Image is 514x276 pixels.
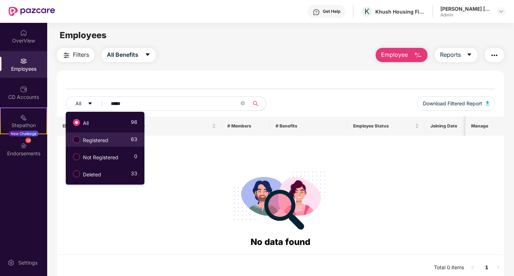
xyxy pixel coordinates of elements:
[248,96,266,111] button: search
[270,116,347,136] th: # Benefits
[16,259,40,266] div: Settings
[375,8,425,15] div: Khush Housing Finance
[9,7,55,16] img: New Pazcare Logo
[467,262,478,274] li: Previous Page
[107,50,138,59] span: All Benefits
[467,262,478,274] button: left
[111,123,211,129] span: Employee Name
[466,52,472,58] span: caret-down
[486,101,489,105] img: svg+xml;base64,PHN2ZyB4bWxucz0iaHR0cDovL3d3dy53My5vcmcvMjAwMC9zdmciIHhtbG5zOnhsaW5rPSJodHRwOi8vd3...
[241,100,245,107] span: close-circle
[434,262,464,274] li: Total 0 items
[1,122,46,129] div: Stepathon
[481,262,493,274] li: 1
[20,86,27,93] img: svg+xml;base64,PHN2ZyBpZD0iQ0RfQWNjb3VudHMiIGRhdGEtbmFtZT0iQ0QgQWNjb3VudHMiIHhtbG5zPSJodHRwOi8vd3...
[57,116,105,136] th: EID
[414,51,422,60] img: svg+xml;base64,PHN2ZyB4bWxucz0iaHR0cDovL3d3dy53My5vcmcvMjAwMC9zdmciIHhtbG5zOnhsaW5rPSJodHRwOi8vd3...
[241,101,245,105] span: close-circle
[423,100,482,107] span: Download Filtered Report
[440,50,461,59] span: Reports
[229,163,332,235] img: svg+xml;base64,PHN2ZyB4bWxucz0iaHR0cDovL3d3dy53My5vcmcvMjAwMC9zdmciIHdpZHRoPSIyODgiIGhlaWdodD0iMj...
[440,5,490,12] div: [PERSON_NAME] [PERSON_NAME]
[435,48,478,62] button: Reportscaret-down
[8,259,15,266] img: svg+xml;base64,PHN2ZyBpZD0iU2V0dGluZy0yMHgyMCIgeG1sbnM9Imh0dHA6Ly93d3cudzMub3JnLzIwMDAvc3ZnIiB3aW...
[131,118,137,129] span: 96
[347,116,425,136] th: Employee Status
[20,114,27,121] img: svg+xml;base64,PHN2ZyB4bWxucz0iaHR0cDovL3d3dy53My5vcmcvMjAwMC9zdmciIHdpZHRoPSIyMSIgaGVpZ2h0PSIyMC...
[376,48,427,62] button: Employee
[131,135,137,146] span: 63
[481,262,493,273] a: 1
[88,101,93,107] span: caret-down
[80,119,92,127] span: All
[80,154,121,161] span: Not Registered
[73,50,89,59] span: Filters
[66,96,109,111] button: Allcaret-down
[80,136,111,144] span: Registered
[20,57,27,65] img: svg+xml;base64,PHN2ZyBpZD0iRW1wbG95ZWVzIiB4bWxucz0iaHR0cDovL3d3dy53My5vcmcvMjAwMC9zdmciIHdpZHRoPS...
[60,30,107,40] span: Employees
[251,237,310,247] span: No data found
[323,9,340,14] div: Get Help
[465,116,504,136] th: Manage
[313,9,320,16] img: svg+xml;base64,PHN2ZyBpZD0iSGVscC0zMngzMiIgeG1sbnM9Imh0dHA6Ly93d3cudzMub3JnLzIwMDAvc3ZnIiB3aWR0aD...
[496,265,500,270] span: right
[470,265,475,270] span: left
[417,96,495,111] button: Download Filtered Report
[440,12,490,18] div: Admin
[365,7,369,16] span: K
[20,29,27,36] img: svg+xml;base64,PHN2ZyBpZD0iSG9tZSIgeG1sbnM9Imh0dHA6Ly93d3cudzMub3JnLzIwMDAvc3ZnIiB3aWR0aD0iMjAiIG...
[381,50,408,59] span: Employee
[57,48,94,62] button: Filters
[80,171,104,179] span: Deleted
[63,123,94,129] span: EID
[20,142,27,149] img: svg+xml;base64,PHN2ZyBpZD0iRW5kb3JzZW1lbnRzIiB4bWxucz0iaHR0cDovL3d3dy53My5vcmcvMjAwMC9zdmciIHdpZH...
[25,137,31,143] div: 28
[75,100,81,107] span: All
[490,51,499,60] img: svg+xml;base64,PHN2ZyB4bWxucz0iaHR0cDovL3d3dy53My5vcmcvMjAwMC9zdmciIHdpZHRoPSIyNCIgaGVpZ2h0PSIyNC...
[62,51,71,60] img: svg+xml;base64,PHN2ZyB4bWxucz0iaHR0cDovL3d3dy53My5vcmcvMjAwMC9zdmciIHdpZHRoPSIyNCIgaGVpZ2h0PSIyNC...
[131,170,137,180] span: 33
[498,9,504,14] img: svg+xml;base64,PHN2ZyBpZD0iRHJvcGRvd24tMzJ4MzIiIHhtbG5zPSJodHRwOi8vd3d3LnczLm9yZy8yMDAwL3N2ZyIgd2...
[105,116,222,136] th: Employee Name
[430,123,472,129] span: Joining Date
[425,116,483,136] th: Joining Date
[493,262,504,274] li: Next Page
[248,101,262,106] span: search
[9,131,39,136] div: New Challenge
[493,262,504,274] button: right
[353,123,414,129] span: Employee Status
[222,116,270,136] th: # Members
[145,52,150,58] span: caret-down
[134,152,137,163] span: 0
[102,48,156,62] button: All Benefitscaret-down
